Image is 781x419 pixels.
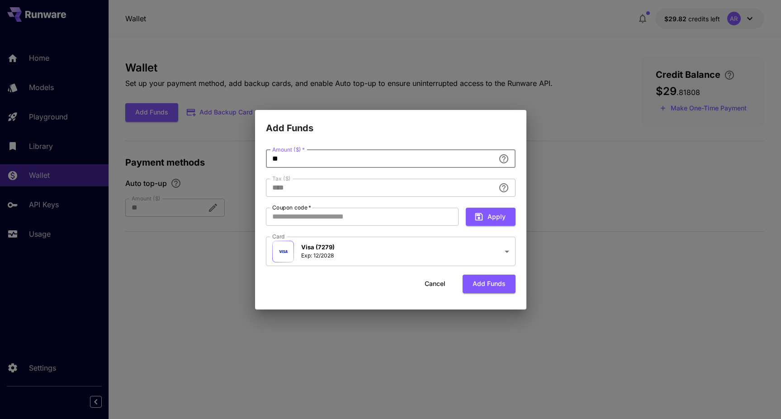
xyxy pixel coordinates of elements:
[255,110,526,135] h2: Add Funds
[272,204,311,211] label: Coupon code
[466,208,516,226] button: Apply
[301,252,335,260] p: Exp: 12/2028
[301,243,335,252] p: Visa (7279)
[415,275,455,293] button: Cancel
[272,146,305,153] label: Amount ($)
[463,275,516,293] button: Add funds
[272,233,285,240] label: Card
[272,175,291,182] label: Tax ($)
